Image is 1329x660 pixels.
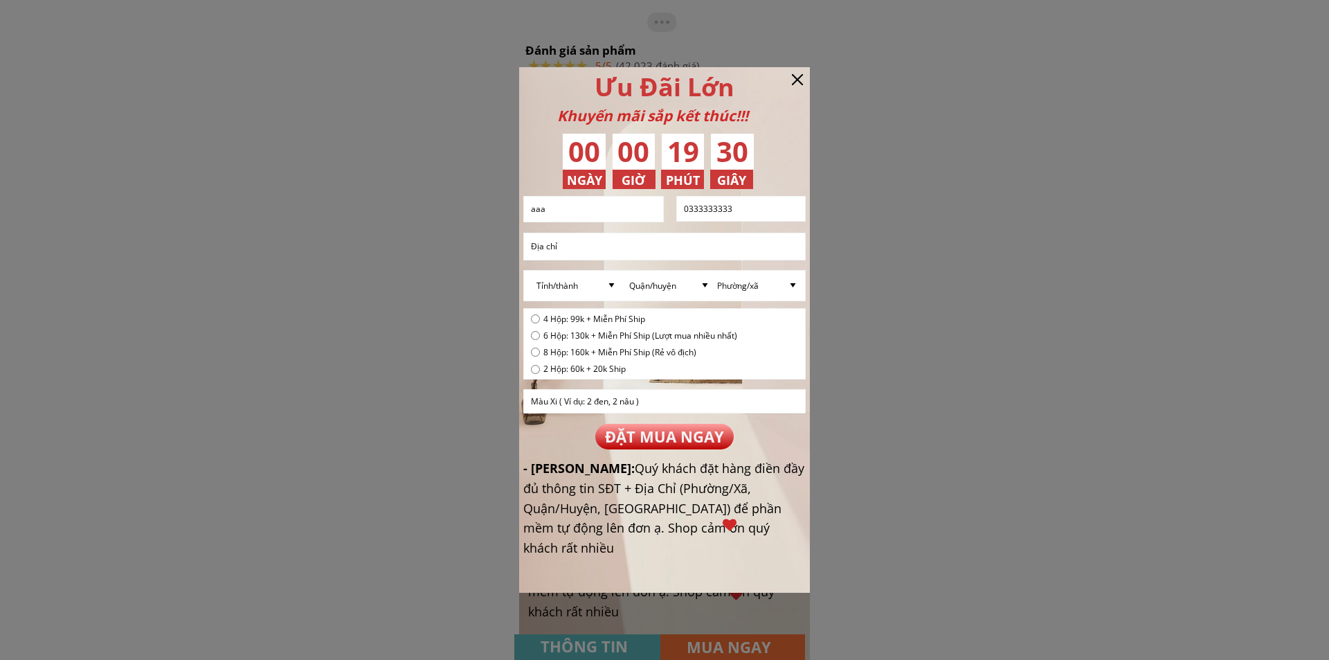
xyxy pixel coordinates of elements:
h3: NGÀY [567,170,610,190]
div: Ưu Đãi Lớn [541,67,788,107]
p: ĐẶT MUA NGAY [595,424,733,449]
span: 4 Hộp: 99k + Miễn Phí Ship [543,312,737,325]
input: Số điện thoại [680,197,802,221]
h3: GIÂY [717,170,760,190]
span: Quý khách đặt hàng điền đầy đủ thông tin SĐT + Địa Chỉ (Phường/Xã, Quận/Huyện, [GEOGRAPHIC_DATA])... [523,460,804,556]
h3: PHÚT [666,170,709,190]
input: Họ và Tên [527,197,660,222]
span: 8 Hộp: 160k + Miễn Phí Ship (Rẻ vô địch) [543,346,737,359]
div: Khuyến mãi sắp kết thúc!!! [557,105,772,128]
h3: - [PERSON_NAME]: [523,458,806,558]
span: 6 Hộp: 130k + Miễn Phí Ship (Lượt mua nhiều nhất) [543,329,737,342]
span: 2 Hộp: 60k + 20k Ship [543,362,737,375]
h3: GIỜ [622,170,664,190]
input: Địa chỉ [527,233,802,260]
input: Màu Xi ( Ví dụ: 2 đen, 2 nâu ) [527,390,802,413]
